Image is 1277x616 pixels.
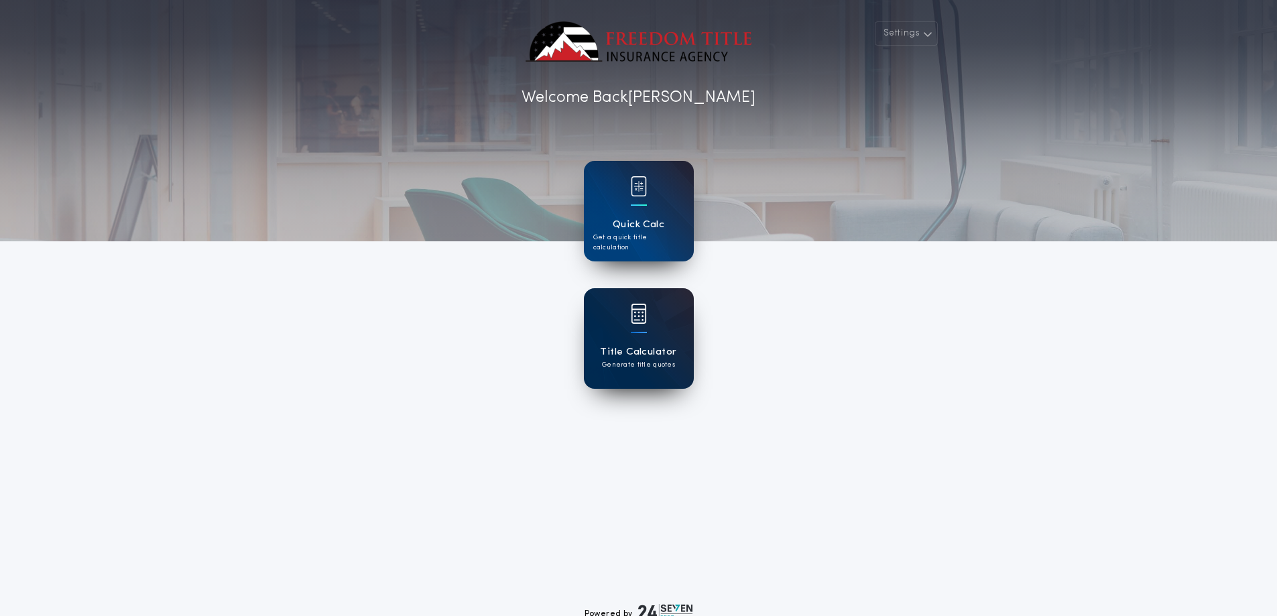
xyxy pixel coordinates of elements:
p: Welcome Back [PERSON_NAME] [522,86,755,110]
p: Generate title quotes [602,360,675,370]
a: card iconQuick CalcGet a quick title calculation [584,161,694,261]
a: card iconTitle CalculatorGenerate title quotes [584,288,694,389]
h1: Quick Calc [613,217,665,233]
h1: Title Calculator [600,345,676,360]
img: card icon [631,304,647,324]
img: account-logo [526,21,752,62]
img: card icon [631,176,647,196]
p: Get a quick title calculation [593,233,684,253]
button: Settings [875,21,938,46]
